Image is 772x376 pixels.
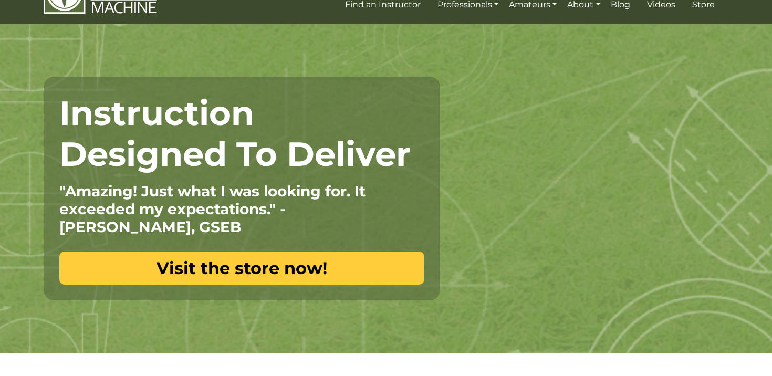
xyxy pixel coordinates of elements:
[59,182,424,236] p: "Amazing! Just what I was looking for. It exceeded my expectations." - [PERSON_NAME], GSEB
[59,92,424,174] h1: Instruction Designed To Deliver
[59,252,424,285] a: Visit the store now!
